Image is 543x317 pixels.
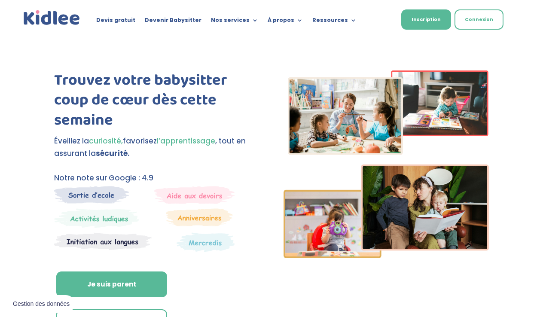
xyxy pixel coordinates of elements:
[96,148,130,158] strong: sécurité.
[268,17,303,27] a: À propos
[54,208,139,228] img: Mercredi
[96,17,135,27] a: Devis gratuit
[211,17,258,27] a: Nos services
[154,186,235,204] img: weekends
[284,70,489,259] img: Imgs-2
[54,135,259,160] p: Éveillez la favorisez , tout en assurant la
[157,136,215,146] span: l’apprentissage
[54,232,152,250] img: Atelier thematique
[455,9,503,30] a: Connexion
[8,295,75,313] button: Gestion des données
[166,208,233,226] img: Anniversaire
[401,9,451,30] a: Inscription
[13,300,70,308] span: Gestion des données
[56,271,167,297] a: Je suis parent
[177,232,235,252] img: Thematique
[89,136,123,146] span: curiosité,
[54,172,259,184] p: Notre note sur Google : 4.9
[54,186,129,204] img: Sortie decole
[22,9,82,27] img: logo_kidlee_bleu
[54,70,259,135] h1: Trouvez votre babysitter coup de cœur dès cette semaine
[22,9,82,27] a: Kidlee Logo
[312,17,357,27] a: Ressources
[145,17,201,27] a: Devenir Babysitter
[377,18,384,23] img: Français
